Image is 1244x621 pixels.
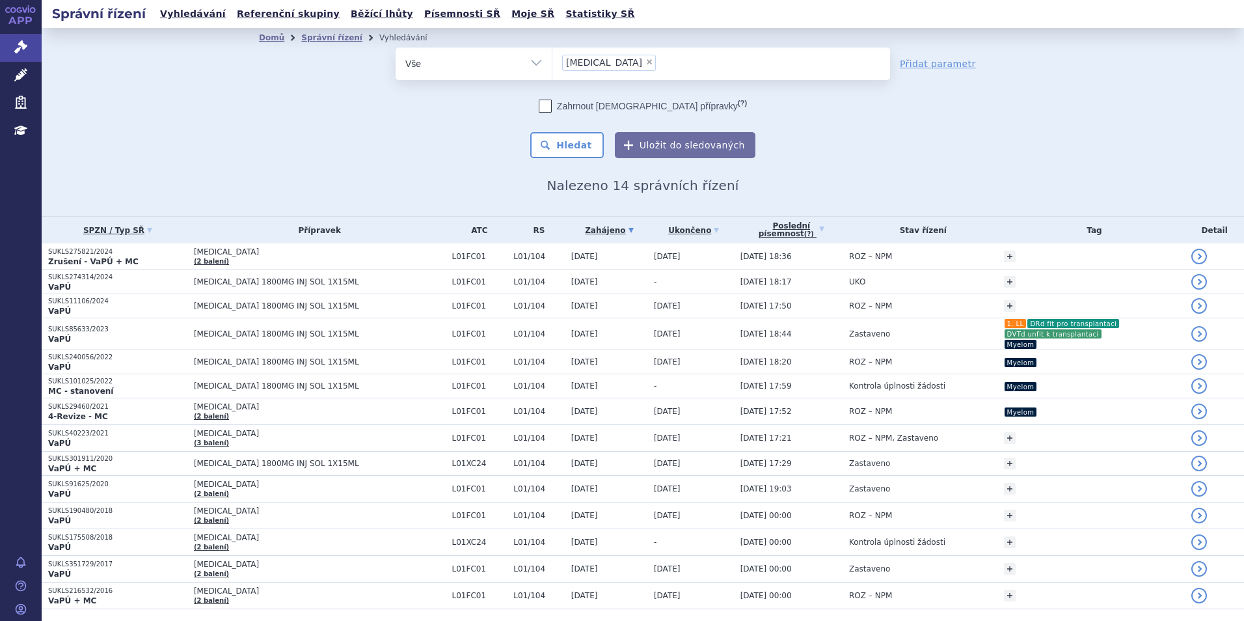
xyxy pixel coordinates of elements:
th: ATC [446,217,507,243]
span: Kontrola úplnosti žádosti [849,381,945,391]
p: SUKLS101025/2022 [48,377,187,386]
span: L01FC01 [452,591,507,600]
span: [DATE] 00:00 [740,564,792,573]
span: L01/104 [513,484,565,493]
strong: VaPÚ + MC [48,596,96,605]
p: SUKLS91625/2020 [48,480,187,489]
span: L01FC01 [452,434,507,443]
i: DRd fit pro transplantaci [1027,319,1119,328]
span: L01/104 [513,357,565,366]
span: [DATE] [571,301,598,310]
span: L01/104 [513,407,565,416]
a: (3 balení) [194,439,229,447]
p: SUKLS40223/2021 [48,429,187,438]
span: L01FC01 [452,381,507,391]
span: Kontrola úplnosti žádosti [849,538,945,547]
span: L01/104 [513,538,565,547]
strong: VaPÚ [48,490,71,499]
label: Zahrnout [DEMOGRAPHIC_DATA] přípravky [539,100,747,113]
span: L01FC01 [452,484,507,493]
a: (2 balení) [194,413,229,420]
a: Správní řízení [301,33,362,42]
p: SUKLS240056/2022 [48,353,187,362]
span: [MEDICAL_DATA] 1800MG INJ SOL 1X15ML [194,357,446,366]
span: [DATE] [654,434,681,443]
span: Zastaveno [849,484,890,493]
i: 1. LL [1005,319,1027,328]
span: L01/104 [513,591,565,600]
span: [MEDICAL_DATA] 1800MG INJ SOL 1X15ML [194,329,446,338]
strong: VaPÚ [48,543,71,552]
span: L01/104 [513,511,565,520]
span: ROZ – NPM [849,252,892,261]
a: + [1004,458,1016,469]
span: L01FC01 [452,329,507,338]
a: Přidat parametr [900,57,976,70]
span: Nalezeno 14 správních řízení [547,178,738,193]
span: [DATE] 00:00 [740,591,792,600]
span: [DATE] 17:21 [740,434,792,443]
a: (2 balení) [194,570,229,577]
span: L01/104 [513,381,565,391]
span: [DATE] [654,459,681,468]
span: [DATE] [571,277,598,286]
th: Detail [1185,217,1244,243]
span: L01FC01 [452,511,507,520]
a: detail [1191,561,1207,577]
abbr: (?) [738,99,747,107]
span: [DATE] [654,564,681,573]
i: Myelom [1005,407,1037,417]
span: L01FC01 [452,564,507,573]
a: detail [1191,274,1207,290]
span: ROZ – NPM [849,407,892,416]
a: detail [1191,456,1207,471]
span: Zastaveno [849,564,890,573]
a: Moje SŘ [507,5,558,23]
p: SUKLS85633/2023 [48,325,187,334]
a: detail [1191,588,1207,603]
span: [DATE] [654,357,681,366]
a: (2 balení) [194,258,229,265]
a: + [1004,510,1016,521]
span: [DATE] 17:59 [740,381,792,391]
a: detail [1191,298,1207,314]
span: [DATE] [654,252,681,261]
span: L01FC01 [452,407,507,416]
abbr: (?) [804,230,814,238]
span: ROZ – NPM [849,357,892,366]
span: [DATE] [571,357,598,366]
span: [MEDICAL_DATA] [194,506,446,516]
a: Ukončeno [654,221,734,240]
span: L01/104 [513,277,565,286]
a: detail [1191,508,1207,523]
span: [DATE] 17:29 [740,459,792,468]
span: [MEDICAL_DATA] [194,560,446,569]
a: detail [1191,378,1207,394]
span: [DATE] 18:36 [740,252,792,261]
i: Myelom [1005,340,1037,349]
span: ROZ – NPM, Zastaveno [849,434,938,443]
th: Tag [997,217,1185,243]
a: + [1004,300,1016,312]
p: SUKLS351729/2017 [48,560,187,569]
p: SUKLS275821/2024 [48,247,187,256]
span: [MEDICAL_DATA] [194,247,446,256]
strong: VaPÚ [48,516,71,525]
span: ROZ – NPM [849,591,892,600]
strong: VaPÚ [48,335,71,344]
a: + [1004,483,1016,495]
a: Poslednípísemnost(?) [740,217,843,243]
a: Zahájeno [571,221,647,240]
span: L01/104 [513,252,565,261]
span: - [654,381,656,391]
span: [DATE] [654,329,681,338]
span: [DATE] [654,484,681,493]
span: × [645,58,653,66]
span: [DATE] [571,381,598,391]
i: Myelom [1005,382,1037,391]
span: [DATE] 18:44 [740,329,792,338]
span: - [654,277,656,286]
a: (2 balení) [194,544,229,551]
span: [MEDICAL_DATA] 1800MG INJ SOL 1X15ML [194,459,446,468]
span: L01/104 [513,329,565,338]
